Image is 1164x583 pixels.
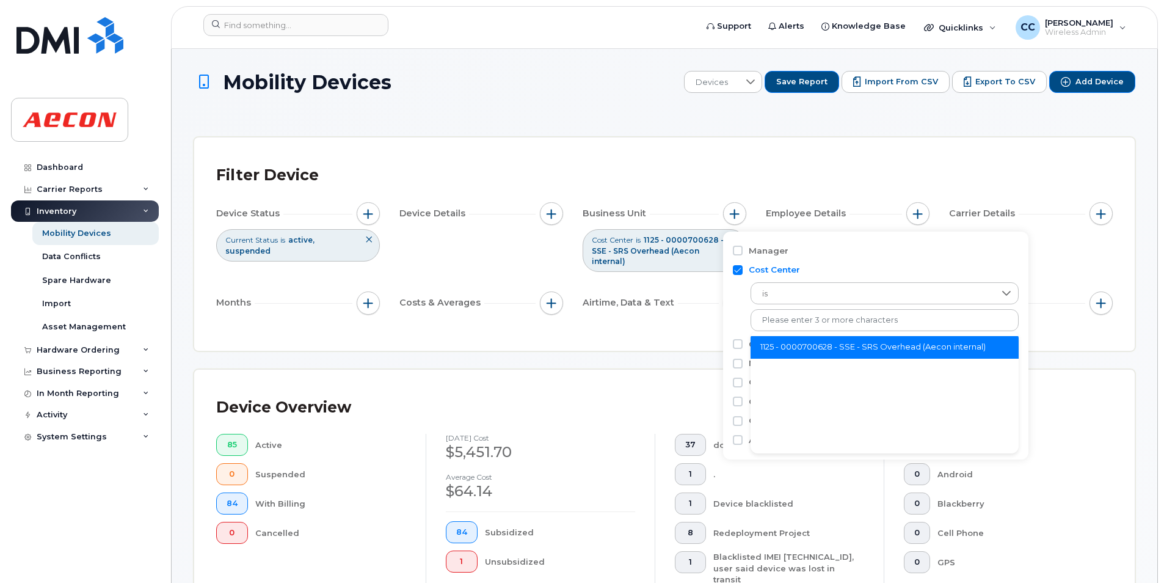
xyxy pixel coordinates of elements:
span: Business Unit [583,207,650,220]
label: Order Number [749,339,813,350]
span: Current Status [225,235,278,245]
span: suspended [225,246,271,255]
span: 84 [227,499,238,508]
button: 0 [216,522,248,544]
label: Company Code [749,396,816,408]
span: is [280,235,285,245]
label: Network and Activity [749,358,840,369]
div: With Billing [255,493,407,515]
label: Company Code Description [749,415,868,427]
button: 0 [904,551,930,573]
div: $5,451.70 [446,442,635,463]
input: Please enter 3 or more characters [762,315,1007,326]
button: Export to CSV [952,71,1047,93]
span: Add Device [1075,76,1124,87]
button: 1 [675,493,706,515]
div: Cell Phone [937,522,1094,544]
button: 0 [904,522,930,544]
button: Save Report [765,71,839,93]
span: 1 [685,469,696,479]
button: 84 [216,493,248,515]
button: Add Device [1049,71,1135,93]
div: Active [255,434,407,456]
span: Device Details [399,207,469,220]
span: Months [216,296,255,309]
span: Carrier Details [949,207,1019,220]
button: 37 [675,434,706,456]
button: 0 [904,463,930,485]
span: Save Report [776,76,828,87]
h4: [DATE] cost [446,434,635,442]
span: Cost Center [592,235,633,245]
span: is [636,235,641,245]
span: Costs & Averages [399,296,484,309]
span: 0 [914,499,920,508]
div: GPS [937,551,1094,573]
label: Cost Object Description [749,376,852,388]
ul: Option List [751,331,1019,453]
label: Additional Status [749,435,824,446]
span: 0 [914,528,920,538]
button: 85 [216,434,248,456]
button: 84 [446,521,478,543]
button: 0 [904,493,930,515]
div: Android [937,463,1094,485]
div: Unsubsidized [485,551,636,573]
div: Device Overview [216,392,351,424]
span: is [751,283,995,305]
div: Suspended [255,463,407,485]
span: Export to CSV [975,76,1035,87]
div: Device blacklisted [713,493,865,515]
span: 8 [685,528,696,538]
div: Redeployment Project [713,522,865,544]
span: 1 [685,499,696,508]
div: Filter Device [216,159,319,191]
span: Airtime, Data & Text [583,296,678,309]
button: 0 [216,463,248,485]
span: Mobility Devices [223,71,391,93]
span: 85 [227,440,238,450]
span: Employee Details [766,207,849,220]
button: 1 [675,463,706,485]
span: Device Status [216,207,283,220]
span: Import from CSV [865,76,938,87]
span: 1125 - 0000700628 - SSE - SRS Overhead (Aecon internal) [592,235,724,265]
button: 8 [675,522,706,544]
div: . [713,463,865,485]
li: 1125 - 0000700628 - SSE - SRS Overhead (Aecon internal) [751,336,1019,359]
button: 1 [675,551,706,573]
button: 1 [446,551,478,573]
div: do not suspend [713,434,865,456]
span: 0 [914,469,920,479]
div: Cancelled [255,522,407,544]
label: Manager [749,245,788,257]
div: Subsidized [485,521,636,543]
span: 1 [685,557,696,567]
div: $64.14 [446,481,635,502]
span: 0 [914,557,920,567]
span: active [288,235,315,244]
label: Cost Center [749,264,800,276]
span: 0 [227,469,238,479]
span: 84 [456,527,467,537]
div: Blackberry [937,493,1094,515]
h4: Average cost [446,473,635,481]
button: Import from CSV [842,71,950,93]
span: 0 [227,528,238,538]
span: 37 [685,440,696,450]
span: Devices [685,71,739,94]
span: 1 [456,557,467,566]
